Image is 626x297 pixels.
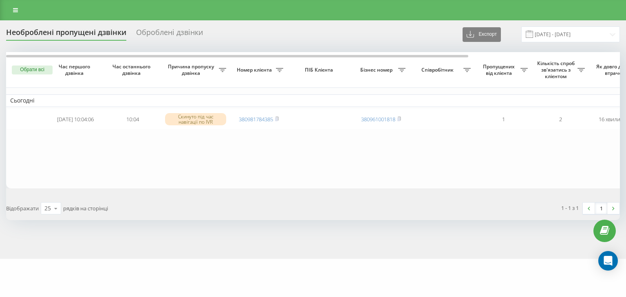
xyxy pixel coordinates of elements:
span: Час першого дзвінка [53,63,97,76]
span: Бізнес номер [357,67,398,73]
div: Оброблені дзвінки [136,28,203,41]
span: рядків на сторінці [63,205,108,212]
span: ПІБ Клієнта [294,67,346,73]
div: Скинуто під час навігації по IVR [165,113,226,125]
td: 2 [532,109,589,130]
div: Необроблені пропущені дзвінки [6,28,126,41]
td: 1 [475,109,532,130]
div: 25 [44,204,51,212]
div: 1 - 1 з 1 [561,204,579,212]
span: Причина пропуску дзвінка [165,63,219,76]
td: 10:04 [104,109,161,130]
span: Номер клієнта [234,67,276,73]
span: Відображати [6,205,39,212]
td: [DATE] 10:04:06 [47,109,104,130]
a: 380981784385 [239,116,273,123]
button: Обрати всі [12,66,53,74]
div: Open Intercom Messenger [598,251,618,271]
span: Кількість спроб зв'язатись з клієнтом [536,60,578,79]
button: Експорт [463,27,501,42]
span: Пропущених від клієнта [479,63,520,76]
a: 1 [595,203,607,214]
a: 380961001818 [361,116,395,123]
span: Співробітник [414,67,463,73]
span: Час останнього дзвінка [110,63,154,76]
